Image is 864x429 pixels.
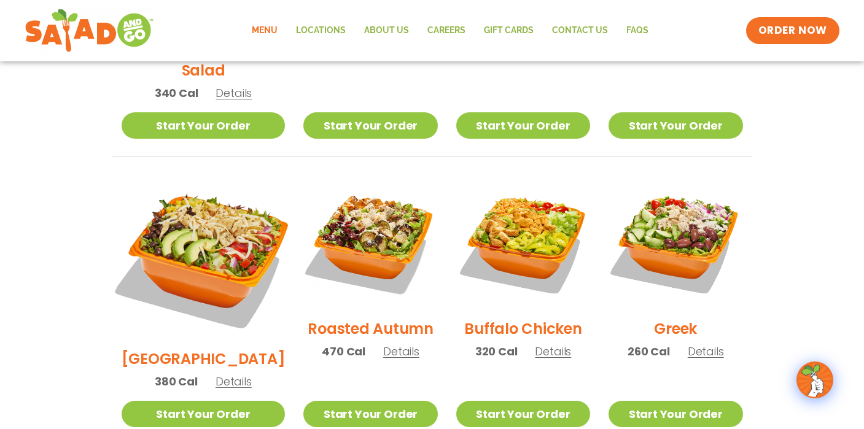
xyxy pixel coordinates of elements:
a: GIFT CARDS [475,17,543,45]
span: Details [216,85,252,101]
img: new-SAG-logo-768×292 [25,6,154,55]
span: Details [216,374,252,389]
img: Product photo for Buffalo Chicken Salad [456,175,590,309]
span: ORDER NOW [758,23,827,38]
span: Details [383,344,419,359]
a: FAQs [617,17,658,45]
span: 260 Cal [628,343,670,360]
a: About Us [355,17,418,45]
a: Start Your Order [456,401,590,427]
span: 380 Cal [155,373,198,390]
a: Menu [243,17,287,45]
a: Locations [287,17,355,45]
a: Start Your Order [609,112,742,139]
img: wpChatIcon [798,363,832,397]
a: Careers [418,17,475,45]
img: Product photo for Greek Salad [609,175,742,309]
h2: Roasted Autumn [308,318,434,339]
a: Start Your Order [609,401,742,427]
h2: Buffalo Chicken [464,318,582,339]
h2: [GEOGRAPHIC_DATA] [122,348,286,369]
span: 470 Cal [322,343,365,360]
a: Start Your Order [456,112,590,139]
a: ORDER NOW [746,17,839,44]
span: 340 Cal [155,85,198,101]
a: Start Your Order [303,401,437,427]
nav: Menu [243,17,658,45]
h2: Greek [654,318,697,339]
span: Details [535,344,571,359]
a: Start Your Order [122,112,286,139]
img: Product photo for Roasted Autumn Salad [303,175,437,309]
a: Start Your Order [303,112,437,139]
a: Contact Us [543,17,617,45]
span: Details [688,344,724,359]
a: Start Your Order [122,401,286,427]
img: Product photo for BBQ Ranch Salad [107,161,299,353]
span: 320 Cal [475,343,518,360]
